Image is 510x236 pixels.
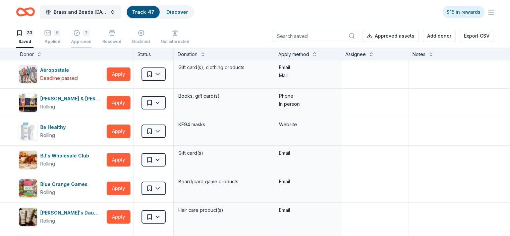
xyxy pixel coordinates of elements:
button: Received [102,27,121,48]
div: KF94 masks [178,120,270,129]
div: Email [279,178,336,186]
div: Deadline passed [40,74,78,82]
button: Not interested [161,27,189,48]
div: Rolling [40,160,55,168]
div: Email [279,206,336,214]
button: Apply [107,210,130,224]
div: Be Healthy [40,123,68,131]
div: Not interested [161,39,189,44]
div: Notes [412,50,426,58]
div: Rolling [40,103,55,111]
div: Rolling [40,188,55,196]
button: Add donor [423,30,456,42]
button: Apply [107,182,130,195]
div: Received [102,39,121,44]
div: Apply method [278,50,309,58]
div: Approved [71,39,92,44]
div: Website [279,121,336,129]
div: Gift card(s), clothing products [178,63,270,72]
div: Donor [20,50,34,58]
img: Image for Blue Orange Games [19,179,37,197]
button: Image for Carol's Daughter[PERSON_NAME]'s DaughterRolling [19,207,104,226]
a: $15 in rewards [443,6,485,18]
img: Image for Barnes & Noble [19,94,37,112]
button: Brass and Beads [DATE] Celebration [40,5,121,19]
div: Rolling [40,217,55,225]
button: Apply [107,96,130,109]
div: Applied [44,39,60,44]
div: Board/card game products [178,177,270,186]
div: Books, gift card(s) [178,91,270,101]
div: Blue Orange Games [40,180,90,188]
div: Email [279,149,336,157]
div: Saved [16,39,34,44]
div: Assignee [345,50,366,58]
div: Email [279,63,336,72]
div: Donation [178,50,197,58]
a: Track· 47 [132,9,154,15]
button: Declined [132,27,150,48]
button: Image for AéropostaleAéropostaleDeadline passed [19,65,104,84]
button: Track· 47Discover [126,5,194,19]
button: 7Approved [71,27,92,48]
img: Image for Aéropostale [19,65,37,83]
button: Image for BJ's Wholesale ClubBJ's Wholesale ClubRolling [19,150,104,169]
a: Discover [166,9,188,15]
div: 33 [25,30,34,36]
div: Aéropostale [40,66,78,74]
div: Declined [132,39,150,44]
div: [PERSON_NAME] & [PERSON_NAME] [40,95,104,103]
button: 33Saved [16,27,34,48]
div: [PERSON_NAME]'s Daughter [40,209,104,217]
div: Status [133,48,174,60]
div: Hair care product(s) [178,205,270,215]
button: Apply [107,125,130,138]
button: Image for Barnes & Noble[PERSON_NAME] & [PERSON_NAME]Rolling [19,93,104,112]
div: Phone [279,92,336,100]
button: Image for Be HealthyBe HealthyRolling [19,122,104,141]
div: Rolling [40,131,55,139]
div: Mail [279,72,336,80]
button: Approved assets [362,30,419,42]
div: Gift card(s) [178,148,270,158]
input: Search saved [273,30,358,42]
button: Apply [107,153,130,167]
button: Export CSV [460,30,494,42]
a: Home [16,4,35,20]
button: Image for Blue Orange GamesBlue Orange GamesRolling [19,179,104,198]
span: Brass and Beads [DATE] Celebration [54,8,107,16]
img: Image for BJ's Wholesale Club [19,151,37,169]
div: In person [279,100,336,108]
div: BJ's Wholesale Club [40,152,92,160]
img: Image for Carol's Daughter [19,208,37,226]
button: Apply [107,67,130,81]
div: 6 [54,30,60,36]
img: Image for Be Healthy [19,122,37,140]
div: 7 [83,30,90,36]
button: 6Applied [44,27,60,48]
